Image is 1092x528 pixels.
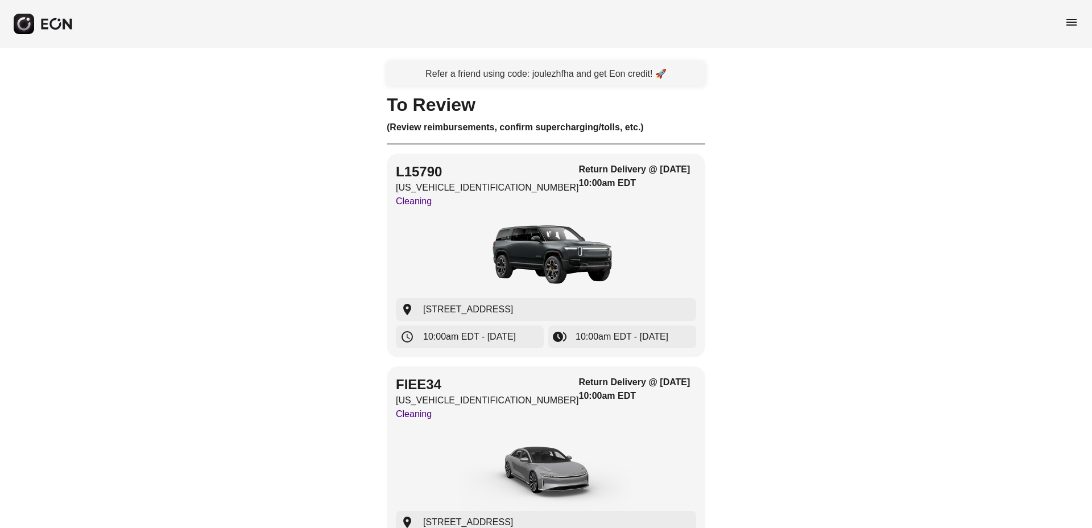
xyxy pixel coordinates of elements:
[461,426,631,511] img: car
[396,376,579,394] h2: FIEE34
[579,163,696,190] h3: Return Delivery @ [DATE] 10:00am EDT
[579,376,696,403] h3: Return Delivery @ [DATE] 10:00am EDT
[387,154,705,357] button: L15790[US_VEHICLE_IDENTIFICATION_NUMBER]CleaningReturn Delivery @ [DATE] 10:00am EDTcar[STREET_AD...
[396,163,579,181] h2: L15790
[396,195,579,208] p: Cleaning
[423,303,513,316] span: [STREET_ADDRESS]
[387,121,705,134] h3: (Review reimbursements, confirm supercharging/tolls, etc.)
[396,181,579,195] p: [US_VEHICLE_IDENTIFICATION_NUMBER]
[400,303,414,316] span: location_on
[553,330,566,344] span: browse_gallery
[387,61,705,86] a: Refer a friend using code: joulezhfha and get Eon credit! 🚀
[461,213,631,298] img: car
[396,394,579,407] p: [US_VEHICLE_IDENTIFICATION_NUMBER]
[423,330,516,344] span: 10:00am EDT - [DATE]
[396,407,579,421] p: Cleaning
[387,98,705,112] h1: To Review
[576,330,668,344] span: 10:00am EDT - [DATE]
[1065,15,1078,29] span: menu
[400,330,414,344] span: schedule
